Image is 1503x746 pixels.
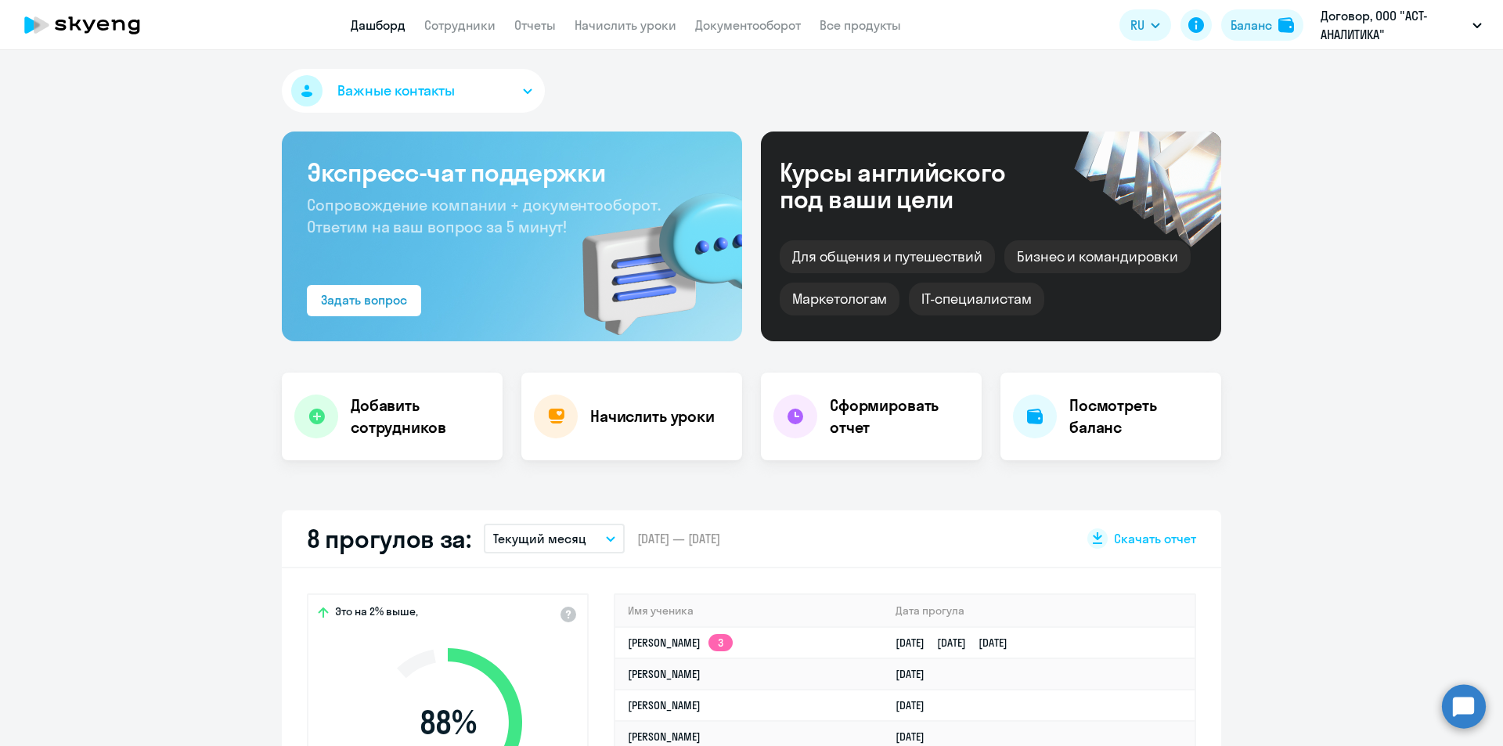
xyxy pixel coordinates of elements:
a: [PERSON_NAME] [628,698,701,712]
a: Сотрудники [424,17,496,33]
div: Курсы английского под ваши цели [780,159,1047,212]
a: [PERSON_NAME]3 [628,636,733,650]
img: bg-img [560,165,742,341]
span: 88 % [358,704,538,741]
span: [DATE] — [DATE] [637,530,720,547]
h3: Экспресс-чат поддержки [307,157,717,188]
a: [PERSON_NAME] [628,730,701,744]
a: Дашборд [351,17,405,33]
a: [DATE] [896,667,937,681]
div: IT-специалистам [909,283,1043,315]
a: Все продукты [820,17,901,33]
h4: Добавить сотрудников [351,395,490,438]
a: Отчеты [514,17,556,33]
a: [PERSON_NAME] [628,667,701,681]
span: Сопровождение компании + документооборот. Ответим на ваш вопрос за 5 минут! [307,195,661,236]
h4: Сформировать отчет [830,395,969,438]
div: Бизнес и командировки [1004,240,1191,273]
div: Баланс [1231,16,1272,34]
a: Документооборот [695,17,801,33]
h2: 8 прогулов за: [307,523,471,554]
div: Задать вопрос [321,290,407,309]
a: [DATE] [896,698,937,712]
img: balance [1278,17,1294,33]
span: Важные контакты [337,81,455,101]
button: RU [1119,9,1171,41]
span: Скачать отчет [1114,530,1196,547]
a: Начислить уроки [575,17,676,33]
a: [DATE] [896,730,937,744]
a: [DATE][DATE][DATE] [896,636,1020,650]
div: Маркетологам [780,283,899,315]
h4: Посмотреть баланс [1069,395,1209,438]
span: RU [1130,16,1144,34]
button: Задать вопрос [307,285,421,316]
button: Балансbalance [1221,9,1303,41]
th: Дата прогула [883,595,1195,627]
button: Важные контакты [282,69,545,113]
button: Текущий месяц [484,524,625,553]
h4: Начислить уроки [590,405,715,427]
th: Имя ученика [615,595,883,627]
app-skyeng-badge: 3 [708,634,733,651]
p: Договор, ООО "АСТ-АНАЛИТИКА" [1321,6,1466,44]
div: Для общения и путешествий [780,240,995,273]
span: Это на 2% выше, [335,604,418,623]
button: Договор, ООО "АСТ-АНАЛИТИКА" [1313,6,1490,44]
p: Текущий месяц [493,529,586,548]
